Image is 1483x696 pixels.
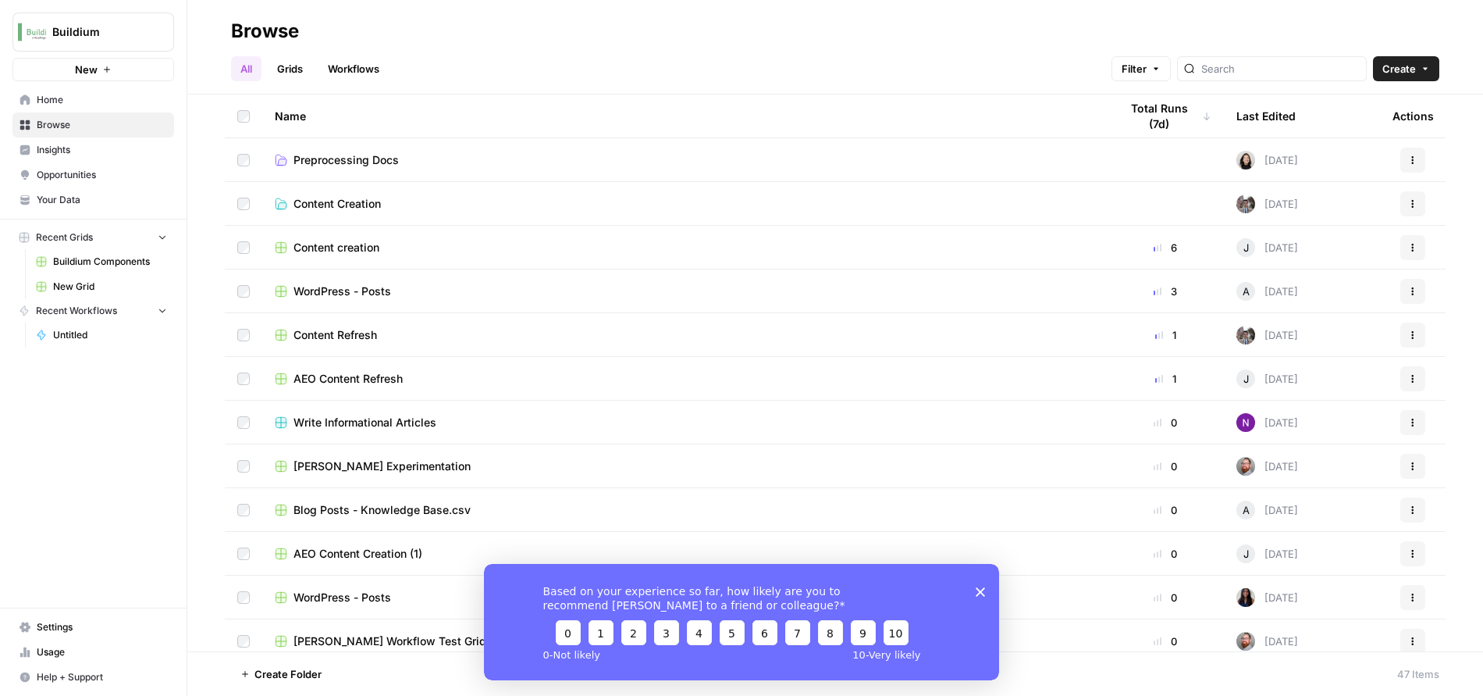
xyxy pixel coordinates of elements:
button: Help + Support [12,665,174,690]
span: New [75,62,98,77]
a: All [231,56,261,81]
a: Workflows [318,56,389,81]
img: Buildium Logo [18,18,46,46]
a: Content Creation [275,196,1094,212]
a: Blog Posts - Knowledge Base.csv [275,502,1094,518]
span: AEO Content Creation (1) [293,546,422,562]
a: Settings [12,615,174,640]
span: Filter [1122,61,1147,77]
a: Insights [12,137,174,162]
div: 0 [1119,415,1211,430]
span: AEO Content Refresh [293,371,403,387]
a: Browse [12,112,174,137]
div: Last Edited [1236,95,1296,137]
a: Write Informational Articles [275,415,1094,430]
div: 6 [1119,240,1211,255]
span: Blog Posts - Knowledge Base.csv [293,502,471,518]
a: AEO Content Creation (1) [275,546,1094,562]
span: WordPress - Posts [293,590,391,605]
a: Home [12,87,174,112]
img: a2mlt6f1nb2jhzcjxsuraj5rj4vi [1236,195,1255,213]
img: kedmmdess6i2jj5txyq6cw0yj4oc [1236,413,1255,432]
div: 3 [1119,284,1211,299]
img: a2mlt6f1nb2jhzcjxsuraj5rj4vi [1236,326,1255,344]
button: New [12,58,174,81]
span: Create Folder [254,666,322,682]
a: Grids [268,56,312,81]
div: 47 Items [1397,666,1439,682]
div: [DATE] [1236,501,1298,519]
div: Actions [1392,95,1434,137]
div: Name [275,95,1094,137]
a: WordPress - Posts [275,284,1094,299]
span: Insights [37,143,167,157]
span: [PERSON_NAME] Experimentation [293,459,471,474]
div: [DATE] [1236,632,1298,651]
span: New Grid [53,280,167,294]
div: [DATE] [1236,413,1298,432]
span: Opportunities [37,168,167,182]
div: [DATE] [1236,282,1298,301]
a: Usage [12,640,174,665]
iframe: Survey from AirOps [484,564,999,680]
span: Recent Grids [36,230,93,244]
div: [DATE] [1236,151,1298,170]
a: New Grid [29,274,174,299]
span: [PERSON_NAME] Workflow Test Grid (1) [293,634,502,649]
div: [DATE] [1236,369,1298,388]
span: J [1243,240,1249,255]
a: [PERSON_NAME] Workflow Test Grid (1) [275,634,1094,649]
div: 0 [1119,590,1211,605]
img: cprdzgm2hpa53le1i7bqtmwsgwbq [1236,457,1255,476]
a: [PERSON_NAME] Experimentation [275,459,1094,474]
a: AEO Content Refresh [275,371,1094,387]
span: Help + Support [37,670,167,684]
div: [DATE] [1236,544,1298,563]
span: Content Refresh [293,327,377,343]
span: A [1243,502,1250,518]
span: J [1243,371,1249,387]
button: Create Folder [231,662,331,687]
span: Your Data [37,193,167,207]
a: Preprocessing Docs [275,152,1094,168]
div: 0 [1119,546,1211,562]
span: Write Informational Articles [293,415,436,430]
button: Recent Grids [12,226,174,249]
span: Content Creation [293,196,381,212]
span: Home [37,93,167,107]
div: [DATE] [1236,588,1298,607]
span: Buildium [52,24,147,40]
span: Recent Workflows [36,304,117,318]
span: A [1243,284,1250,299]
div: [DATE] [1236,326,1298,344]
span: Preprocessing Docs [293,152,399,168]
div: [DATE] [1236,457,1298,476]
button: Workspace: Buildium [12,12,174,52]
a: Buildium Components [29,249,174,274]
span: Buildium Components [53,255,167,269]
div: 0 [1119,502,1211,518]
button: Create [1373,56,1439,81]
span: Untitled [53,328,167,342]
button: Recent Workflows [12,299,174,323]
a: Untitled [29,323,174,348]
div: 1 [1119,371,1211,387]
span: Browse [37,118,167,132]
div: 0 [1119,459,1211,474]
span: J [1243,546,1249,562]
a: WordPress - Posts [275,590,1094,605]
span: Usage [37,645,167,659]
a: Your Data [12,187,174,212]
